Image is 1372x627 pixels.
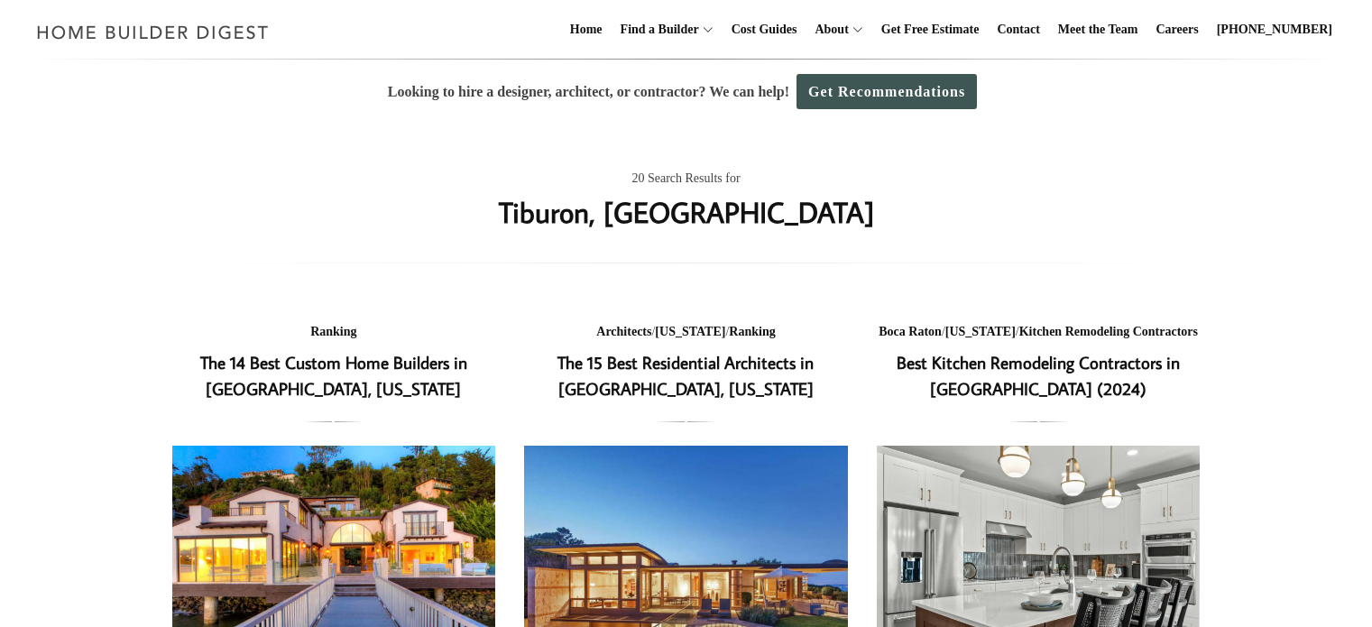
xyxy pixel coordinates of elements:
a: Get Free Estimate [874,1,987,59]
a: Meet the Team [1051,1,1146,59]
a: The 14 Best Custom Home Builders in [GEOGRAPHIC_DATA], [US_STATE] [200,351,467,400]
a: [US_STATE] [945,325,1016,338]
a: The 15 Best Residential Architects in [GEOGRAPHIC_DATA], [US_STATE] [557,351,814,400]
img: Home Builder Digest [29,14,277,50]
a: Home [563,1,610,59]
a: Boca Raton [879,325,942,338]
a: Get Recommendations [796,74,977,109]
div: / / [877,321,1201,344]
h1: Tiburon, [GEOGRAPHIC_DATA] [499,190,874,234]
a: [PHONE_NUMBER] [1210,1,1340,59]
a: About [807,1,848,59]
div: / / [524,321,848,344]
a: Find a Builder [613,1,699,59]
a: Contact [990,1,1046,59]
a: Best Kitchen Remodeling Contractors in [GEOGRAPHIC_DATA] (2024) [897,351,1180,400]
a: Careers [1149,1,1206,59]
a: [US_STATE] [655,325,725,338]
a: Kitchen Remodeling Contractors [1019,325,1198,338]
a: Ranking [729,325,775,338]
a: Cost Guides [724,1,805,59]
a: Architects [596,325,651,338]
a: Ranking [310,325,356,338]
span: 20 Search Results for [631,168,740,190]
